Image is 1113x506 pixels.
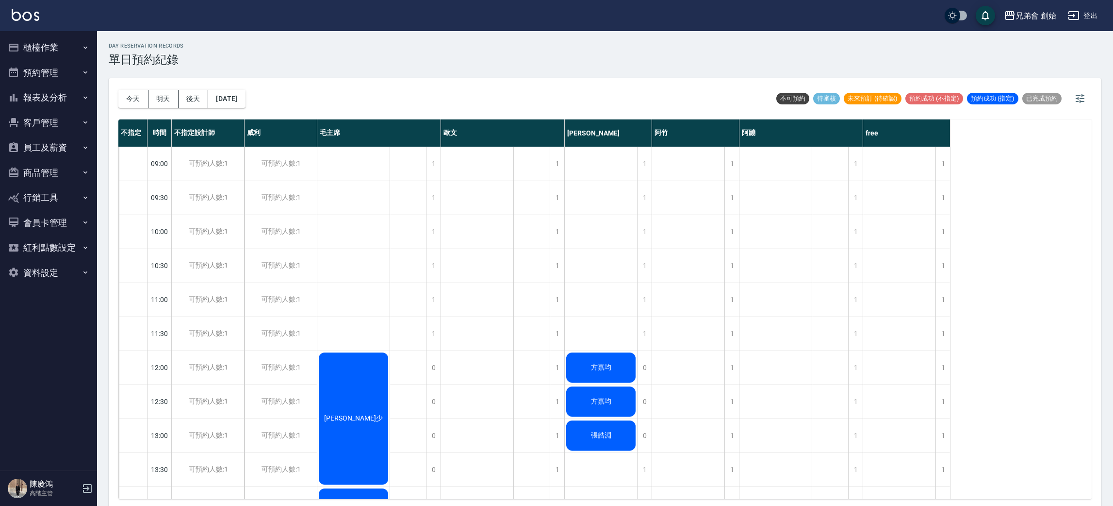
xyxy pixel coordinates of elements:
[550,419,564,453] div: 1
[322,414,385,423] span: [PERSON_NAME]少
[848,283,863,317] div: 1
[724,249,739,283] div: 1
[848,147,863,181] div: 1
[172,283,244,317] div: 可預約人數:1
[172,147,244,181] div: 可預約人數:1
[109,53,184,67] h3: 單日預約紀錄
[724,283,739,317] div: 1
[550,453,564,487] div: 1
[637,283,652,317] div: 1
[935,351,950,385] div: 1
[147,119,172,147] div: 時間
[776,94,809,103] span: 不可預約
[109,43,184,49] h2: day Reservation records
[426,181,441,215] div: 1
[589,397,613,406] span: 方嘉均
[12,9,39,21] img: Logo
[637,215,652,249] div: 1
[245,317,317,351] div: 可預約人數:1
[245,147,317,181] div: 可預約人數:1
[4,235,93,260] button: 紅利點數設定
[148,90,179,108] button: 明天
[848,453,863,487] div: 1
[172,351,244,385] div: 可預約人數:1
[4,110,93,135] button: 客戶管理
[426,419,441,453] div: 0
[245,249,317,283] div: 可預約人數:1
[4,135,93,160] button: 員工及薪資
[426,147,441,181] div: 1
[565,119,652,147] div: [PERSON_NAME]
[245,419,317,453] div: 可預約人數:1
[426,385,441,419] div: 0
[245,181,317,215] div: 可預約人數:1
[245,119,317,147] div: 威利
[118,90,148,108] button: 今天
[426,215,441,249] div: 1
[208,90,245,108] button: [DATE]
[848,215,863,249] div: 1
[935,147,950,181] div: 1
[426,453,441,487] div: 0
[4,35,93,60] button: 櫃檯作業
[179,90,209,108] button: 後天
[147,147,172,181] div: 09:00
[935,215,950,249] div: 1
[245,385,317,419] div: 可預約人數:1
[550,181,564,215] div: 1
[245,283,317,317] div: 可預約人數:1
[147,453,172,487] div: 13:30
[976,6,995,25] button: save
[550,351,564,385] div: 1
[4,85,93,110] button: 報表及分析
[637,147,652,181] div: 1
[724,351,739,385] div: 1
[844,94,901,103] span: 未來預訂 (待確認)
[550,385,564,419] div: 1
[724,385,739,419] div: 1
[813,94,840,103] span: 待審核
[935,181,950,215] div: 1
[637,385,652,419] div: 0
[550,147,564,181] div: 1
[172,317,244,351] div: 可預約人數:1
[935,453,950,487] div: 1
[637,419,652,453] div: 0
[147,317,172,351] div: 11:30
[637,351,652,385] div: 0
[724,181,739,215] div: 1
[245,215,317,249] div: 可預約人數:1
[147,181,172,215] div: 09:30
[935,249,950,283] div: 1
[848,385,863,419] div: 1
[724,419,739,453] div: 1
[848,181,863,215] div: 1
[724,215,739,249] div: 1
[550,215,564,249] div: 1
[426,351,441,385] div: 0
[848,249,863,283] div: 1
[848,351,863,385] div: 1
[1022,94,1062,103] span: 已完成預約
[589,363,613,372] span: 方嘉均
[1015,10,1056,22] div: 兄弟會 創始
[441,119,565,147] div: 歐文
[147,385,172,419] div: 12:30
[550,283,564,317] div: 1
[1000,6,1060,26] button: 兄弟會 創始
[724,147,739,181] div: 1
[4,260,93,286] button: 資料設定
[863,119,950,147] div: free
[426,317,441,351] div: 1
[147,419,172,453] div: 13:00
[147,215,172,249] div: 10:00
[589,431,613,440] span: 張皓淵
[147,351,172,385] div: 12:00
[30,489,79,498] p: 高階主管
[935,283,950,317] div: 1
[4,160,93,186] button: 商品管理
[4,60,93,85] button: 預約管理
[147,249,172,283] div: 10:30
[172,215,244,249] div: 可預約人數:1
[147,283,172,317] div: 11:00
